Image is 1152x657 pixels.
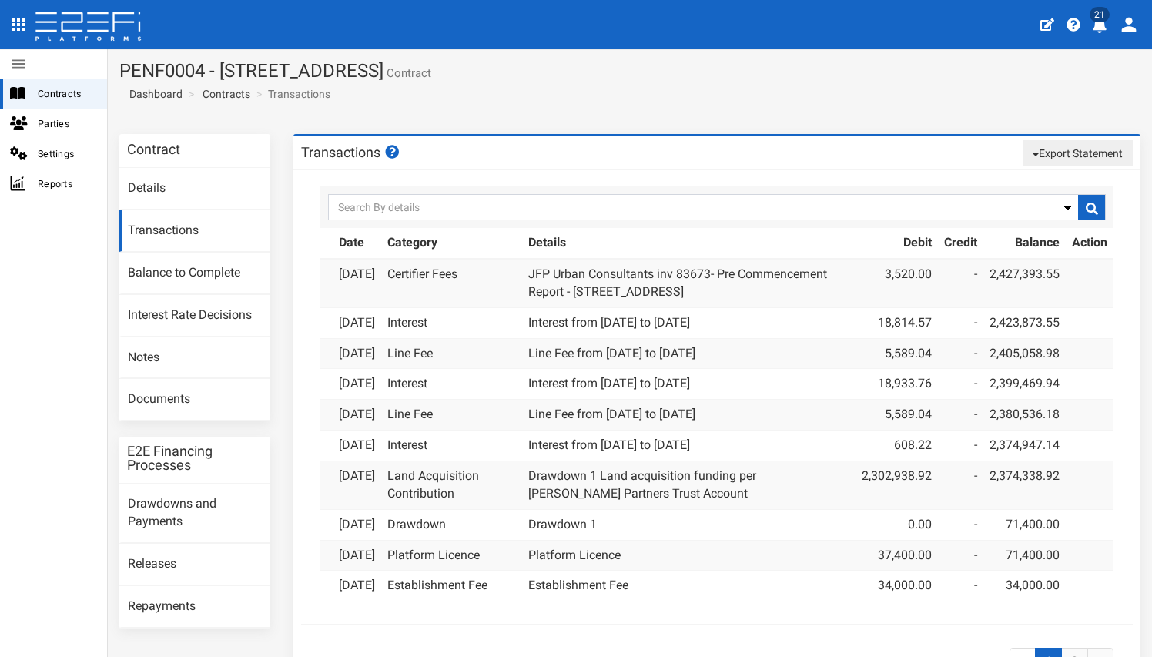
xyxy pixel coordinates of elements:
td: Line Fee [381,400,522,431]
a: [DATE] [339,407,375,421]
td: Line Fee [381,338,522,369]
th: Action [1066,228,1113,259]
td: Platform Licence [381,540,522,571]
h3: Contract [127,142,180,156]
a: Line Fee from [DATE] to [DATE] [528,346,695,360]
input: Search By details [328,194,1106,220]
td: Drawdown [381,509,522,540]
a: [DATE] [339,578,375,592]
td: Interest [381,369,522,400]
a: [DATE] [339,548,375,562]
td: 2,302,938.92 [856,461,938,509]
span: Settings [38,145,95,163]
td: 608.22 [856,431,938,461]
td: 5,589.04 [856,338,938,369]
small: Contract [383,68,431,79]
td: 34,000.00 [856,571,938,601]
a: Platform Licence [528,548,621,562]
td: Interest [381,431,522,461]
a: Repayments [119,586,270,628]
a: Dashboard [123,86,183,102]
td: 71,400.00 [983,540,1066,571]
a: Balance to Complete [119,253,270,294]
a: [DATE] [339,315,375,330]
td: 2,427,393.55 [983,259,1066,307]
a: Drawdown 1 [528,517,597,531]
a: Transactions [119,210,270,252]
a: [DATE] [339,376,375,391]
td: 5,589.04 [856,400,938,431]
td: 2,399,469.94 [983,369,1066,400]
a: [DATE] [339,517,375,531]
td: - [938,369,983,400]
button: Export Statement [1023,140,1133,166]
td: - [938,571,983,601]
td: 18,814.57 [856,307,938,338]
a: JFP Urban Consultants inv 83673- Pre Commencement Report - [STREET_ADDRESS] [528,266,827,299]
a: Interest Rate Decisions [119,295,270,337]
td: - [938,509,983,540]
td: 2,423,873.55 [983,307,1066,338]
th: Balance [983,228,1066,259]
a: Interest from [DATE] to [DATE] [528,376,690,391]
span: Contracts [38,85,95,102]
a: Documents [119,379,270,421]
td: Establishment Fee [381,571,522,601]
td: 0.00 [856,509,938,540]
td: 37,400.00 [856,540,938,571]
td: - [938,259,983,307]
a: [DATE] [339,468,375,483]
h3: E2E Financing Processes [127,444,263,472]
th: Category [381,228,522,259]
a: Interest from [DATE] to [DATE] [528,437,690,452]
td: 34,000.00 [983,571,1066,601]
td: Interest [381,307,522,338]
th: Date [333,228,381,259]
th: Details [522,228,856,259]
td: 2,380,536.18 [983,400,1066,431]
td: 71,400.00 [983,509,1066,540]
a: [DATE] [339,346,375,360]
a: Establishment Fee [528,578,628,592]
span: Parties [38,115,95,132]
h1: PENF0004 - [STREET_ADDRESS] [119,61,1140,81]
td: 18,933.76 [856,369,938,400]
a: Notes [119,337,270,379]
td: Certifier Fees [381,259,522,307]
a: [DATE] [339,266,375,281]
td: 3,520.00 [856,259,938,307]
th: Credit [938,228,983,259]
a: Releases [119,544,270,585]
td: - [938,338,983,369]
a: Drawdowns and Payments [119,484,270,543]
td: 2,374,947.14 [983,431,1066,461]
span: Dashboard [123,88,183,100]
td: - [938,400,983,431]
li: Transactions [253,86,330,102]
a: Interest from [DATE] to [DATE] [528,315,690,330]
a: Contracts [203,86,250,102]
td: Land Acquisition Contribution [381,461,522,509]
th: Debit [856,228,938,259]
a: [DATE] [339,437,375,452]
td: - [938,461,983,509]
span: Reports [38,175,95,193]
a: Details [119,168,270,210]
a: Line Fee from [DATE] to [DATE] [528,407,695,421]
td: - [938,307,983,338]
td: - [938,431,983,461]
h3: Transactions [301,145,401,159]
td: 2,405,058.98 [983,338,1066,369]
td: - [938,540,983,571]
td: 2,374,338.92 [983,461,1066,509]
a: Drawdown 1 Land acquisition funding per [PERSON_NAME] Partners Trust Account [528,468,756,501]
